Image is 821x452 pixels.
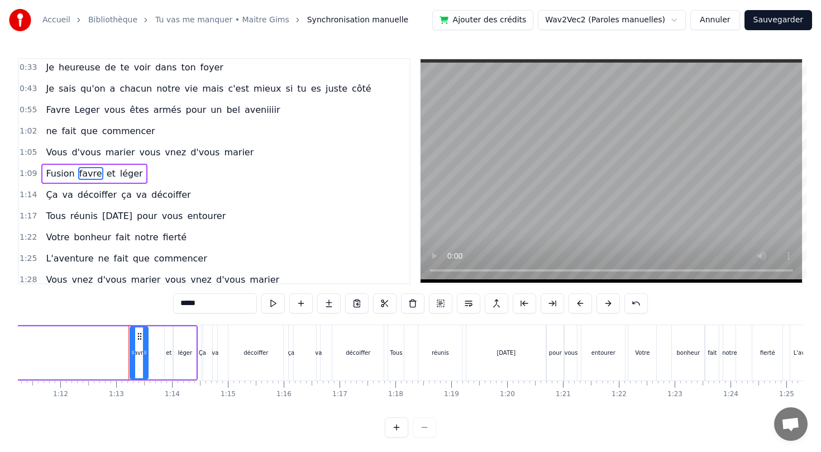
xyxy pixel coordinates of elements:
[708,349,717,357] div: fait
[390,349,402,357] div: Tous
[42,15,70,26] a: Accueil
[166,349,171,357] div: et
[45,61,55,74] span: Je
[60,125,77,137] span: fait
[779,390,794,399] div: 1:25
[189,146,221,159] span: d'vous
[103,103,127,116] span: vous
[223,146,255,159] span: marier
[722,349,737,357] div: notre
[118,82,153,95] span: chacun
[432,10,534,30] button: Ajouter des crédits
[150,188,192,201] span: décoiffer
[690,10,739,30] button: Annuler
[307,15,409,26] span: Synchronisation manuelle
[20,83,37,94] span: 0:43
[135,188,148,201] span: va
[155,82,181,95] span: notre
[128,103,150,116] span: êtes
[58,82,77,95] span: sais
[45,188,59,201] span: Ça
[45,125,58,137] span: ne
[20,274,37,286] span: 1:28
[164,146,187,159] span: vnez
[69,210,99,222] span: réunis
[79,82,107,95] span: qu'on
[388,390,403,399] div: 1:18
[114,231,131,244] span: fait
[310,82,322,95] span: es
[109,82,117,95] span: a
[45,103,71,116] span: Favre
[296,82,307,95] span: tu
[70,273,94,286] span: vnez
[244,349,268,357] div: décoiffer
[139,146,162,159] span: vous
[154,61,178,74] span: dans
[130,273,162,286] span: marier
[549,349,562,357] div: pour
[185,103,208,116] span: pour
[20,211,37,222] span: 1:17
[252,82,282,95] span: mieux
[161,210,184,222] span: vous
[332,390,347,399] div: 1:17
[152,103,183,116] span: armés
[199,349,206,357] div: Ça
[119,167,144,180] span: léger
[723,390,738,399] div: 1:24
[760,349,775,357] div: fierté
[136,210,159,222] span: pour
[444,390,459,399] div: 1:19
[676,349,700,357] div: bonheur
[20,253,37,264] span: 1:25
[276,390,292,399] div: 1:16
[45,252,94,265] span: L'aventure
[113,252,130,265] span: fait
[132,349,146,357] div: favre
[201,82,225,95] span: mais
[215,273,246,286] span: d'vous
[45,273,68,286] span: Vous
[225,103,241,116] span: bel
[744,10,812,30] button: Sauvegarder
[244,103,281,116] span: aveniiiir
[133,61,152,74] span: voir
[209,103,223,116] span: un
[432,349,449,357] div: réunis
[20,104,37,116] span: 0:55
[104,146,136,159] span: marier
[104,61,117,74] span: de
[165,390,180,399] div: 1:14
[101,125,156,137] span: commencer
[20,62,37,73] span: 0:33
[20,126,37,137] span: 1:02
[9,9,31,31] img: youka
[556,390,571,399] div: 1:21
[199,61,225,74] span: foyer
[45,210,66,222] span: Tous
[61,188,74,201] span: va
[667,390,682,399] div: 1:23
[97,252,111,265] span: ne
[120,188,133,201] span: ça
[285,82,294,95] span: si
[96,273,127,286] span: d'vous
[78,167,103,180] span: favre
[153,252,208,265] span: commencer
[497,349,515,357] div: [DATE]
[20,147,37,158] span: 1:05
[45,231,70,244] span: Votre
[45,146,68,159] span: Vous
[164,273,187,286] span: vous
[80,125,99,137] span: que
[774,407,808,441] div: Ouvrir le chat
[106,167,117,180] span: et
[45,167,75,180] span: Fusion
[315,349,322,357] div: va
[73,231,112,244] span: bonheur
[20,232,37,243] span: 1:22
[53,390,68,399] div: 1:12
[591,349,615,357] div: entourer
[20,168,37,179] span: 1:09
